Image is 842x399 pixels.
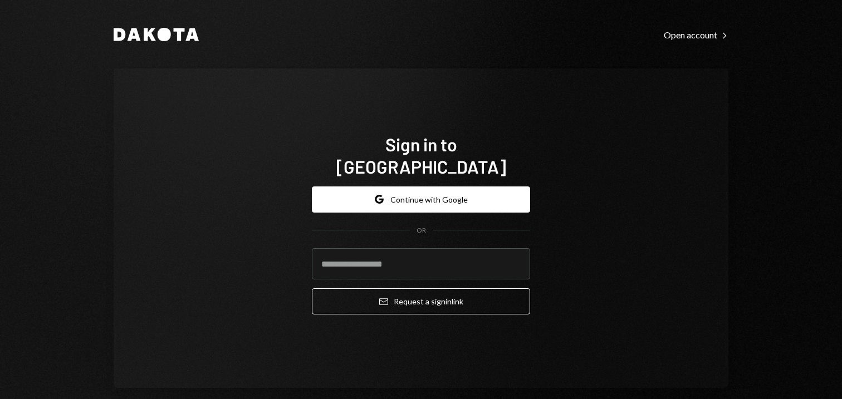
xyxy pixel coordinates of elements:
[417,226,426,235] div: OR
[312,288,530,314] button: Request a signinlink
[664,28,728,41] a: Open account
[312,186,530,213] button: Continue with Google
[312,133,530,178] h1: Sign in to [GEOGRAPHIC_DATA]
[664,29,728,41] div: Open account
